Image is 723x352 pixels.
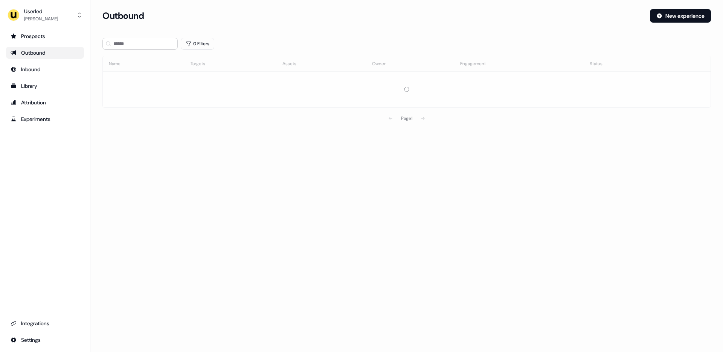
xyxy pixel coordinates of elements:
div: Userled [24,8,58,15]
div: Inbound [11,66,79,73]
div: Prospects [11,32,79,40]
button: Userled[PERSON_NAME] [6,6,84,24]
a: Go to experiments [6,113,84,125]
a: Go to outbound experience [6,47,84,59]
a: Go to Inbound [6,63,84,75]
div: Settings [11,336,79,344]
a: Go to attribution [6,96,84,109]
a: Go to templates [6,80,84,92]
div: [PERSON_NAME] [24,15,58,23]
button: 0 Filters [181,38,214,50]
div: Attribution [11,99,79,106]
div: Outbound [11,49,79,57]
h3: Outbound [102,10,144,21]
div: Library [11,82,79,90]
a: Go to integrations [6,317,84,329]
a: Go to prospects [6,30,84,42]
a: Go to integrations [6,334,84,346]
div: Experiments [11,115,79,123]
button: New experience [650,9,711,23]
div: Integrations [11,320,79,327]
